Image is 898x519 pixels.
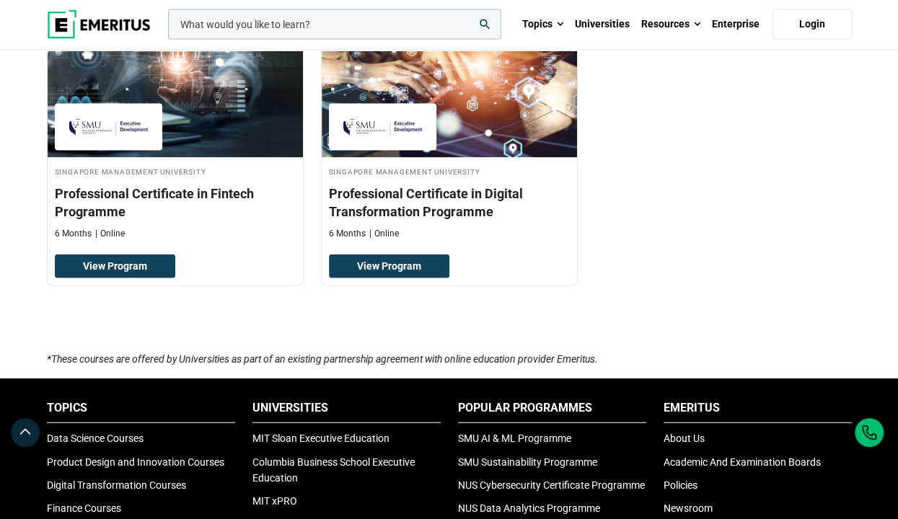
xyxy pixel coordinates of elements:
h3: Professional Certificate in Fintech Programme [55,185,296,221]
img: Singapore Management University [62,111,156,143]
a: Login [772,9,852,40]
p: Online [95,228,125,240]
a: Policies [664,479,697,491]
a: About Us [664,432,705,444]
img: Professional Certificate in Digital Transformation Programme | Online Digital Transformation Course [322,14,577,158]
a: MIT xPRO [252,495,297,507]
a: MIT Sloan Executive Education [252,432,389,444]
a: Columbia Business School Executive Education [252,456,415,484]
a: SMU AI & ML Programme [458,432,571,444]
img: Singapore Management University [336,111,430,143]
a: View Program [329,254,449,279]
h4: Singapore Management University [55,165,296,177]
a: NUS Cybersecurity Certificate Programme [458,479,645,491]
i: *These courses are offered by Universities as part of an existing partnership agreement with onli... [47,353,598,365]
a: Finance Courses [47,502,121,514]
h3: Professional Certificate in Digital Transformation Programme [329,185,570,221]
a: Product Design and Innovation Courses [47,456,224,468]
h4: Singapore Management University [329,165,570,177]
p: 6 Months [329,228,366,240]
a: Finance Course by Singapore Management University - Singapore Management University Singapore Man... [48,14,303,247]
a: Newsroom [664,502,713,514]
img: Professional Certificate in Fintech Programme | Online Finance Course [48,14,303,158]
a: Data Science Courses [47,432,144,444]
a: Digital Transformation Course by Singapore Management University - Singapore Management Universit... [322,14,577,247]
a: NUS Data Analytics Programme [458,502,600,514]
input: woocommerce-product-search-field-0 [168,9,501,40]
p: 6 Months [55,228,92,240]
a: Digital Transformation Courses [47,479,186,491]
a: SMU Sustainability Programme [458,456,597,468]
p: Online [369,228,399,240]
a: Academic And Examination Boards [664,456,821,468]
a: View Program [55,254,175,279]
